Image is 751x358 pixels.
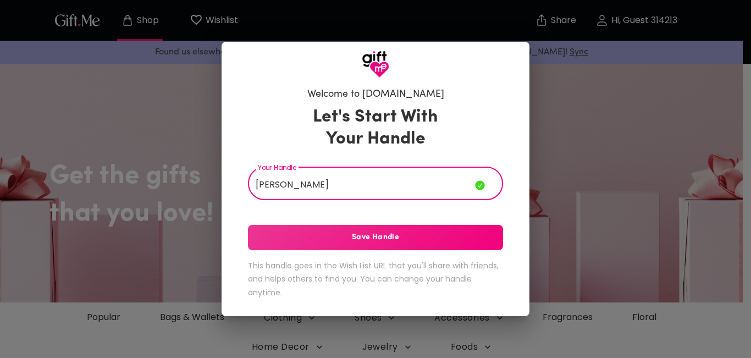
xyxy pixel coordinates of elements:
h6: Welcome to [DOMAIN_NAME] [307,88,444,101]
h6: This handle goes in the Wish List URL that you'll share with friends, and helps others to find yo... [248,259,503,300]
h3: Let's Start With Your Handle [299,106,452,150]
img: GiftMe Logo [362,51,389,78]
span: Save Handle [248,232,503,244]
input: Your Handle [248,169,475,200]
button: Save Handle [248,225,503,250]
